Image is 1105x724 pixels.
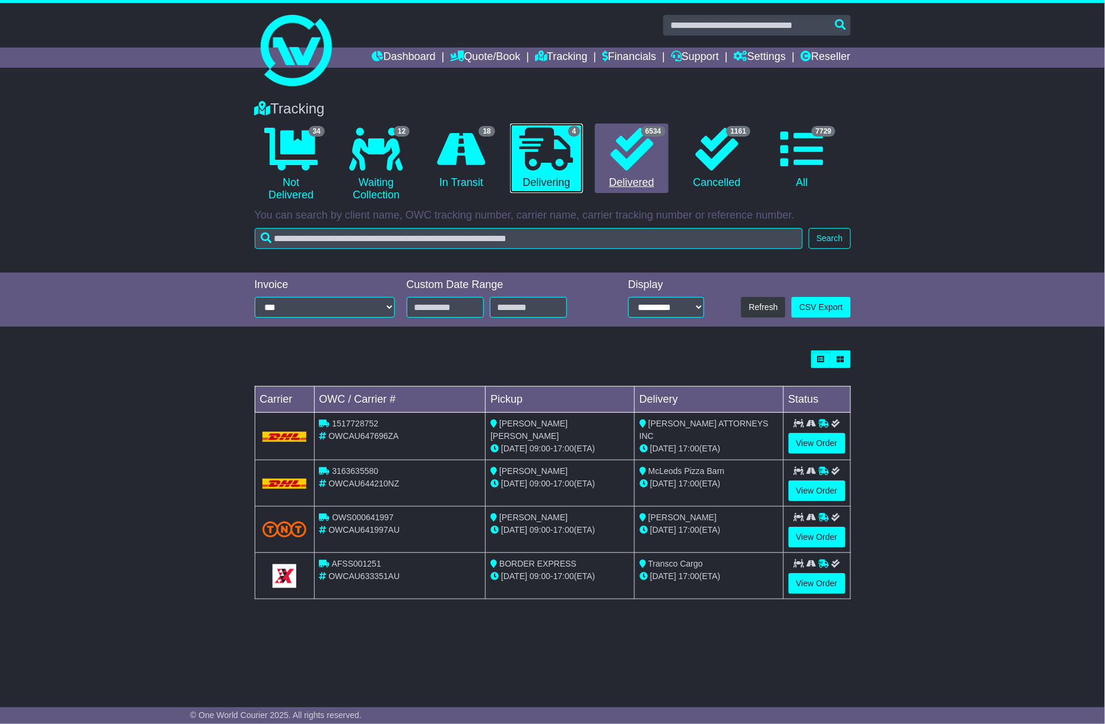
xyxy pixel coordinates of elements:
a: 6534 Delivered [595,124,668,194]
span: 3163635580 [332,466,378,476]
td: Pickup [486,387,635,413]
span: AFSS001251 [332,559,381,568]
span: BORDER EXPRESS [499,559,577,568]
div: - (ETA) [490,570,629,583]
span: [DATE] [650,571,676,581]
a: 7729 All [765,124,838,194]
span: OWS000641997 [332,513,394,522]
td: Carrier [255,387,314,413]
a: View Order [789,480,846,501]
span: OWCAU644210NZ [328,479,399,488]
span: McLeods Pizza Barn [648,466,724,476]
span: 09:00 [530,479,550,488]
a: 4 Delivering [510,124,583,194]
p: You can search by client name, OWC tracking number, carrier name, carrier tracking number or refe... [255,209,851,222]
span: [PERSON_NAME] ATTORNEYS INC [639,419,768,441]
button: Search [809,228,850,249]
span: [PERSON_NAME] [PERSON_NAME] [490,419,568,441]
span: 17:00 [553,571,574,581]
span: [PERSON_NAME] [648,513,717,522]
span: [DATE] [650,479,676,488]
a: 34 Not Delivered [255,124,328,206]
div: - (ETA) [490,524,629,536]
a: Financials [602,48,656,68]
span: 34 [309,126,325,137]
a: View Order [789,527,846,548]
span: 17:00 [553,479,574,488]
img: DHL.png [262,479,307,488]
span: Transco Cargo [648,559,703,568]
a: Tracking [535,48,587,68]
a: Reseller [800,48,850,68]
span: [DATE] [650,444,676,453]
div: (ETA) [639,570,778,583]
td: OWC / Carrier # [314,387,486,413]
div: Tracking [249,100,857,118]
span: 7729 [812,126,836,137]
span: 17:00 [553,525,574,535]
img: GetCarrierServiceLogo [273,564,296,588]
span: [PERSON_NAME] [499,466,568,476]
span: 18 [479,126,495,137]
a: CSV Export [791,297,850,318]
span: 12 [394,126,410,137]
a: 12 Waiting Collection [340,124,413,206]
a: Settings [734,48,786,68]
a: View Order [789,433,846,454]
span: 09:00 [530,444,550,453]
div: Invoice [255,279,395,292]
span: OWCAU647696ZA [328,431,398,441]
span: [DATE] [501,571,527,581]
span: 17:00 [679,444,699,453]
a: Quote/Book [450,48,520,68]
span: © One World Courier 2025. All rights reserved. [190,710,362,720]
div: (ETA) [639,442,778,455]
a: Support [671,48,719,68]
span: 17:00 [679,525,699,535]
span: 17:00 [553,444,574,453]
div: Custom Date Range [407,279,597,292]
span: 1517728752 [332,419,378,428]
a: Dashboard [372,48,436,68]
span: [DATE] [650,525,676,535]
span: 1161 [726,126,751,137]
img: DHL.png [262,432,307,441]
button: Refresh [741,297,786,318]
div: Display [628,279,705,292]
span: [DATE] [501,479,527,488]
span: OWCAU633351AU [328,571,400,581]
span: 09:00 [530,525,550,535]
span: 4 [568,126,581,137]
span: OWCAU641997AU [328,525,400,535]
div: - (ETA) [490,478,629,490]
img: TNT_Domestic.png [262,521,307,538]
div: - (ETA) [490,442,629,455]
span: [DATE] [501,525,527,535]
div: (ETA) [639,524,778,536]
td: Status [783,387,850,413]
a: View Order [789,573,846,594]
span: [DATE] [501,444,527,453]
div: (ETA) [639,478,778,490]
span: 17:00 [679,479,699,488]
td: Delivery [634,387,783,413]
span: [PERSON_NAME] [499,513,568,522]
a: 1161 Cancelled [680,124,753,194]
span: 09:00 [530,571,550,581]
span: 17:00 [679,571,699,581]
span: 6534 [641,126,666,137]
a: 18 In Transit [425,124,498,194]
